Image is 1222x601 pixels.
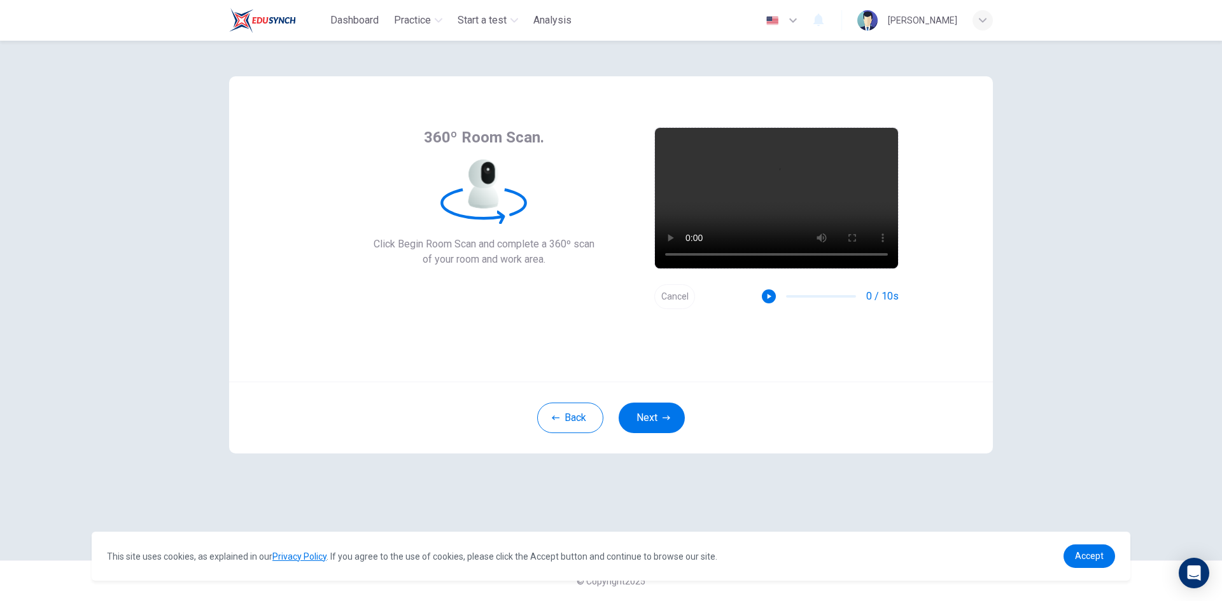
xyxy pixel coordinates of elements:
span: Dashboard [330,13,379,28]
button: Practice [389,9,447,32]
button: Analysis [528,9,577,32]
button: Cancel [654,284,695,309]
span: This site uses cookies, as explained in our . If you agree to the use of cookies, please click th... [107,551,717,562]
span: 360º Room Scan. [424,127,544,148]
img: en [764,16,780,25]
a: dismiss cookie message [1064,544,1115,568]
span: © Copyright 2025 [577,576,645,586]
span: 0 / 10s [866,289,899,304]
button: Next [619,403,685,433]
span: Accept [1075,551,1104,561]
span: Practice [394,13,431,28]
div: cookieconsent [92,532,1130,581]
span: Analysis [533,13,572,28]
button: Dashboard [325,9,384,32]
div: Open Intercom Messenger [1179,558,1209,588]
button: Back [537,403,603,433]
span: of your room and work area. [374,252,594,267]
img: Profile picture [857,10,878,31]
img: Train Test logo [229,8,296,33]
a: Privacy Policy [272,551,327,562]
div: [PERSON_NAME] [888,13,957,28]
span: Click Begin Room Scan and complete a 360º scan [374,237,594,252]
button: Start a test [453,9,523,32]
a: Train Test logo [229,8,325,33]
span: Start a test [458,13,507,28]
